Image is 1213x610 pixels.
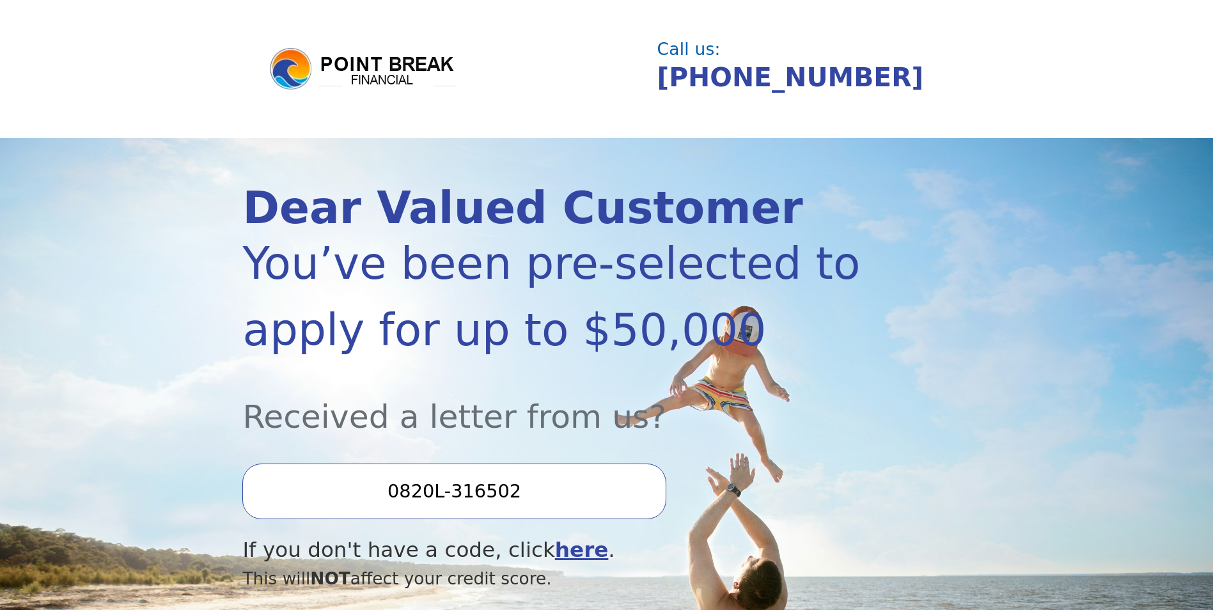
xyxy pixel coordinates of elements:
div: This will affect your credit score. [242,566,861,591]
a: [PHONE_NUMBER] [657,62,924,93]
div: If you don't have a code, click . [242,535,861,566]
div: Received a letter from us? [242,363,861,441]
div: You’ve been pre-selected to apply for up to $50,000 [242,230,861,363]
div: Dear Valued Customer [242,186,861,230]
a: here [555,538,609,562]
input: Enter your Offer Code: [242,464,666,519]
img: logo.png [268,46,460,92]
div: Call us: [657,41,960,58]
span: NOT [310,568,350,588]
